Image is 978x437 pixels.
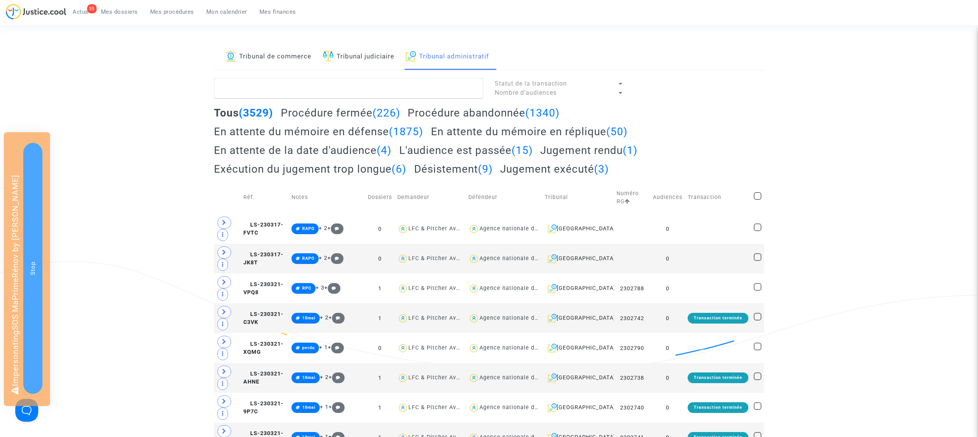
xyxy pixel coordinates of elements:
img: icon-archive.svg [548,403,557,412]
img: icon-user.svg [397,313,408,324]
div: [GEOGRAPHIC_DATA] [545,254,611,263]
img: icon-archive.svg [548,284,557,293]
td: Dossiers [365,181,395,214]
span: Mes procédures [150,8,194,15]
td: 1 [365,363,395,393]
span: Nombre d'audiences [495,89,557,96]
h2: Procédure fermée [281,106,400,120]
td: 2302740 [614,393,650,422]
td: Défendeur [466,181,542,214]
img: icon-user.svg [397,343,408,354]
span: LS-230321-AHNE [243,371,283,385]
td: Audiences [650,181,685,214]
div: LFC & Pitcher Avocat [408,255,469,262]
span: 18mai [302,405,316,410]
span: + 2 [320,314,329,321]
span: RAPO [302,256,314,261]
td: Notes [289,181,365,214]
div: LFC & Pitcher Avocat [408,225,469,232]
span: Mon calendrier [206,8,247,15]
h2: En attente du mémoire en défense [214,125,423,138]
td: 0 [650,274,685,303]
td: 0 [365,333,395,363]
img: icon-user.svg [397,402,408,413]
span: Mes dossiers [101,8,138,15]
h2: En attente du mémoire en réplique [431,125,628,138]
td: 0 [365,244,395,274]
img: icon-archive.svg [548,343,557,353]
span: (3) [594,163,609,175]
span: + 2 [320,374,329,380]
div: Transaction terminée [688,402,748,413]
span: + [329,404,345,410]
span: perdu [302,345,315,350]
span: + [328,344,344,351]
div: LFC & Pitcher Avocat [408,374,469,381]
span: LS-230321-9P7C [243,400,283,415]
div: [GEOGRAPHIC_DATA] [545,373,611,382]
td: 0 [650,214,685,244]
span: (1340) [525,107,560,119]
h2: Tous [214,106,273,120]
span: RPC [302,286,311,291]
img: icon-archive.svg [548,254,557,263]
img: icon-archive.svg [406,51,416,62]
span: + 3 [316,285,324,291]
a: Tribunal judiciaire [323,44,394,70]
a: 55Actus [66,6,95,18]
td: 0 [365,214,395,244]
td: Demandeur [395,181,466,214]
h2: Jugement exécuté [500,162,609,176]
td: 0 [650,303,685,333]
div: Agence nationale de l'habitat [479,345,563,351]
img: icon-user.svg [468,313,479,324]
td: Numéro RG [614,181,650,214]
span: + [329,314,345,321]
td: 0 [650,244,685,274]
span: 18mai [302,375,316,380]
div: LFC & Pitcher Avocat [408,404,469,411]
div: Agence nationale de l'habitat [479,315,563,321]
img: icon-user.svg [468,223,479,235]
a: Tribunal administratif [406,44,489,70]
div: LFC & Pitcher Avocat [408,315,469,321]
a: Mon calendrier [200,6,253,18]
div: Impersonating [4,132,50,406]
span: Mes finances [259,8,296,15]
span: + 2 [319,225,327,231]
td: Tribunal [542,181,614,214]
span: + [327,225,344,231]
td: 1 [365,274,395,303]
img: icon-user.svg [468,372,479,384]
img: icon-user.svg [397,283,408,294]
span: (9) [478,163,493,175]
img: jc-logo.svg [6,4,66,19]
div: [GEOGRAPHIC_DATA] [545,343,611,353]
h2: Jugement rendu [540,144,638,157]
span: (15) [512,144,533,157]
div: LFC & Pitcher Avocat [408,345,469,351]
div: [GEOGRAPHIC_DATA] [545,403,611,412]
a: Tribunal de commerce [225,44,311,70]
div: Agence nationale de l'habitat [479,374,563,381]
span: Actus [73,8,89,15]
td: 2302788 [614,274,650,303]
td: 0 [650,363,685,393]
td: 2302790 [614,333,650,363]
div: Agence nationale de l'habitat [479,225,563,232]
span: LS-230321-VPQ8 [243,281,283,296]
td: 1 [365,393,395,422]
button: Stop [23,143,42,394]
span: RAPO [302,226,314,231]
td: 1 [365,303,395,333]
td: 0 [650,393,685,422]
h2: Exécution du jugement trop longue [214,162,406,176]
img: icon-banque.svg [225,51,236,62]
div: [GEOGRAPHIC_DATA] [545,314,611,323]
div: Agence nationale de l'habitat [479,404,563,411]
h2: Procédure abandonnée [408,106,560,120]
span: (226) [372,107,400,119]
span: (6) [392,163,406,175]
span: + [324,285,341,291]
span: (50) [606,125,628,138]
